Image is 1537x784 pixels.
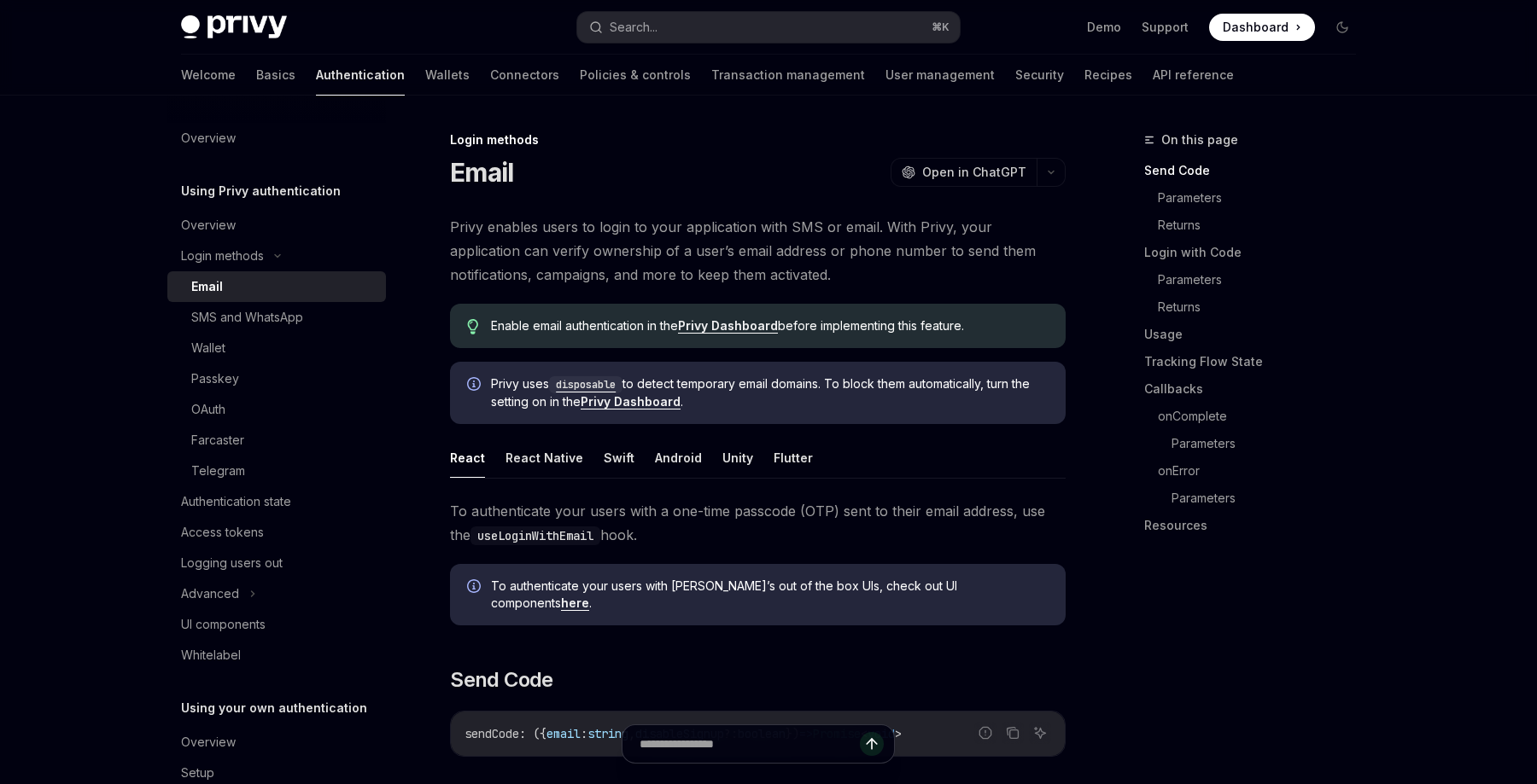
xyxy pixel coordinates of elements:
[167,241,386,271] button: Login methods
[1144,321,1370,348] a: Usage
[467,319,479,334] svg: Tip
[885,55,995,96] a: User management
[491,578,1049,612] span: To authenticate your users with [PERSON_NAME]’s out of the box UIs, check out UI components .
[167,578,386,609] button: Advanced
[256,55,295,96] a: Basics
[491,317,1049,334] span: Enable email authentication in the before implementing this feature.
[549,376,622,391] a: disposable
[181,698,367,718] h5: Using your own authentication
[167,486,386,517] a: Authentication state
[467,579,484,596] svg: Info
[167,123,386,154] a: Overview
[167,609,386,640] a: UI components
[425,55,470,96] a: Wallets
[491,375,1049,410] span: Privy uses to detect temporary email domains. To block them automatically, turn the setting on in...
[450,157,513,188] h1: Email
[1144,430,1370,457] a: Parameters
[181,584,239,604] div: Advanced
[1144,293,1370,321] a: Returns
[181,181,341,201] h5: Using Privy authentication
[167,456,386,486] a: Telegram
[181,763,214,783] div: Setup
[181,491,291,512] div: Authentication state
[1084,55,1132,96] a: Recipes
[581,394,681,409] a: Privy Dashboard
[167,640,386,671] a: Whitelabel
[450,499,1066,547] span: To authenticate your users with a one-time passcode (OTP) sent to their email address, use the hook.
[722,438,753,478] button: Unity
[678,318,778,334] a: Privy Dashboard
[191,276,223,297] div: Email
[167,271,386,302] a: Email
[181,55,236,96] a: Welcome
[167,517,386,548] a: Access tokens
[167,302,386,333] a: SMS and WhatsApp
[167,394,386,425] a: OAuth
[561,595,589,611] a: here
[1144,239,1370,266] a: Login with Code
[181,614,266,635] div: UI components
[577,12,960,43] button: Search...⌘K
[1329,14,1356,41] button: Toggle dark mode
[470,526,600,545] code: useLoginWithEmail
[1142,19,1189,36] a: Support
[191,430,244,450] div: Farcaster
[191,338,225,358] div: Wallet
[922,164,1026,181] span: Open in ChatGPT
[467,377,484,394] svg: Info
[167,363,386,394] a: Passkey
[1153,55,1234,96] a: API reference
[450,666,553,694] span: Send Code
[711,55,865,96] a: Transaction management
[1144,266,1370,293] a: Parameters
[891,158,1037,187] button: Open in ChatGPT
[167,727,386,758] a: Overview
[316,55,405,96] a: Authentication
[450,438,485,478] button: React
[604,438,634,478] button: Swift
[1144,184,1370,212] a: Parameters
[167,210,386,241] a: Overview
[450,131,1066,148] div: Login methods
[655,438,702,478] button: Android
[1087,19,1121,36] a: Demo
[1144,348,1370,375] a: Tracking Flow State
[932,20,950,34] span: ⌘ K
[191,307,303,328] div: SMS and WhatsApp
[181,553,283,573] div: Logging users out
[640,725,860,763] input: Ask a question...
[1161,130,1238,150] span: On this page
[1015,55,1064,96] a: Security
[580,55,691,96] a: Policies & controls
[1144,403,1370,430] a: onComplete
[167,548,386,578] a: Logging users out
[1144,157,1370,184] a: Send Code
[181,246,264,266] div: Login methods
[191,461,245,481] div: Telegram
[1144,375,1370,403] a: Callbacks
[774,438,813,478] button: Flutter
[450,215,1066,287] span: Privy enables users to login to your application with SMS or email. With Privy, your application ...
[191,369,239,389] div: Passkey
[490,55,559,96] a: Connectors
[181,128,236,148] div: Overview
[610,17,657,38] div: Search...
[1144,457,1370,485] a: onError
[1144,512,1370,539] a: Resources
[181,645,241,665] div: Whitelabel
[1223,19,1289,36] span: Dashboard
[181,15,287,39] img: dark logo
[549,376,622,393] code: disposable
[191,399,225,420] div: OAuth
[181,732,236,752] div: Overview
[1144,212,1370,239] a: Returns
[167,425,386,456] a: Farcaster
[1209,14,1315,41] a: Dashboard
[181,215,236,235] div: Overview
[181,522,264,543] div: Access tokens
[860,732,884,756] button: Send message
[1144,485,1370,512] a: Parameters
[167,333,386,363] a: Wallet
[506,438,583,478] button: React Native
